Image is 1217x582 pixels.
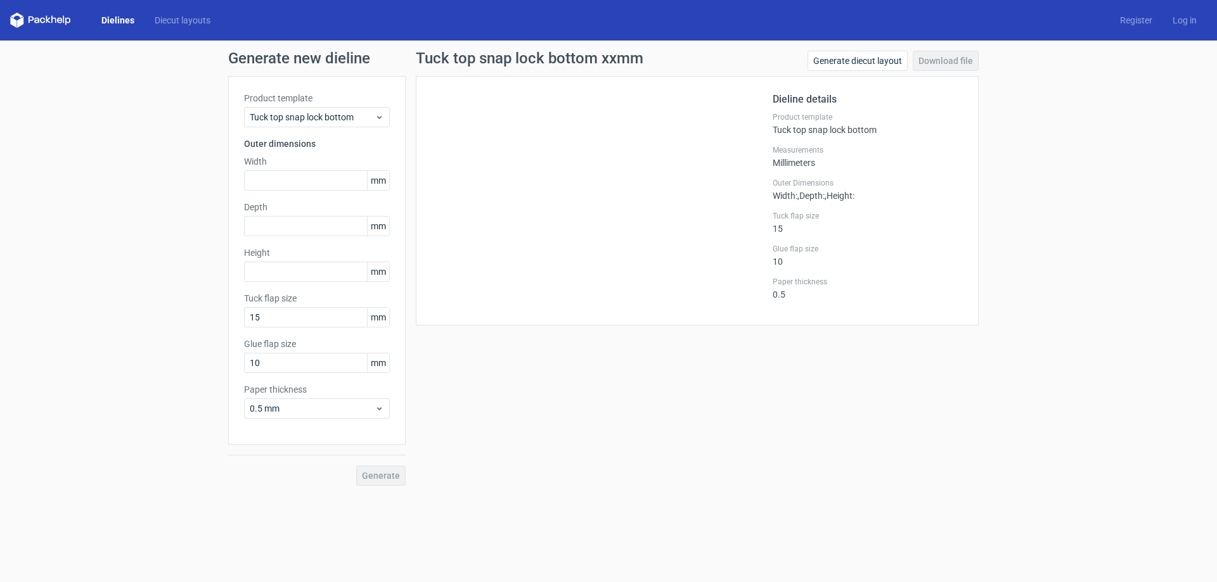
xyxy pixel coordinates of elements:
[773,112,963,122] label: Product template
[773,277,963,300] div: 0.5
[808,51,908,71] a: Generate diecut layout
[244,383,390,396] label: Paper thickness
[244,92,390,104] label: Product template
[773,211,963,221] label: Tuck flap size
[367,262,389,281] span: mm
[244,201,390,213] label: Depth
[773,191,797,201] span: Width :
[825,191,854,201] span: , Height :
[244,338,390,350] label: Glue flap size
[244,137,390,150] h3: Outer dimensions
[244,292,390,305] label: Tuck flap size
[244,246,390,259] label: Height
[773,178,963,188] label: Outer Dimensions
[773,244,963,254] label: Glue flap size
[250,402,375,415] span: 0.5 mm
[1162,14,1207,27] a: Log in
[773,277,963,287] label: Paper thickness
[145,14,221,27] a: Diecut layouts
[773,211,963,234] div: 15
[228,51,989,66] h1: Generate new dieline
[250,111,375,123] span: Tuck top snap lock bottom
[367,353,389,372] span: mm
[773,92,963,107] h2: Dieline details
[367,171,389,190] span: mm
[1110,14,1162,27] a: Register
[773,112,963,135] div: Tuck top snap lock bottom
[244,155,390,168] label: Width
[91,14,145,27] a: Dielines
[367,217,389,236] span: mm
[773,145,963,155] label: Measurements
[773,145,963,168] div: Millimeters
[797,191,825,201] span: , Depth :
[773,244,963,267] div: 10
[416,51,643,66] h1: Tuck top snap lock bottom xxmm
[367,308,389,327] span: mm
